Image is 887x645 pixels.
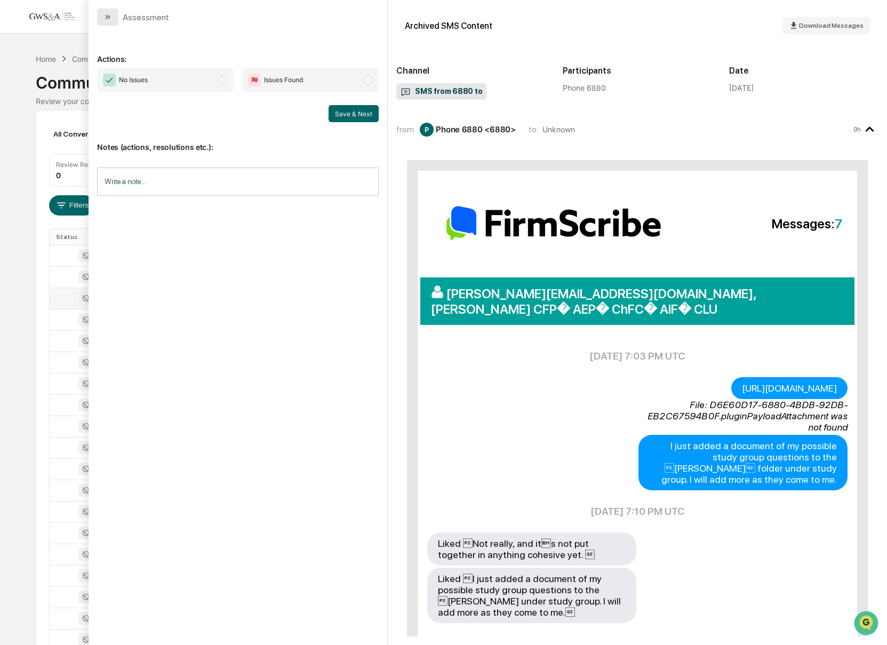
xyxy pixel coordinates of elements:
div: All Conversations [49,125,130,142]
h2: Participants [563,66,712,76]
div: Assessment [123,12,169,22]
img: logo [26,11,77,21]
td: [DATE] 7:10 PM UTC [427,492,848,531]
iframe: Open customer support [853,610,882,639]
div: Communications Archive [36,65,852,92]
a: 🗄️Attestations [73,130,137,149]
span: from: [396,124,415,134]
div: 0 [56,171,61,180]
div: Phone 6880 <6880> [436,124,516,134]
div: P [420,123,434,137]
h2: Date [729,66,878,76]
div: Home [36,54,56,63]
button: Start new chat [181,85,194,98]
span: Preclearance [21,134,69,145]
img: Flag [248,74,261,86]
span: Data Lookup [21,155,67,165]
a: Powered byPylon [75,180,129,189]
span: Messages: [677,216,842,232]
div: Archived SMS Content [405,21,492,31]
span: Pylon [106,181,129,189]
button: Download Messages [782,17,870,34]
div: Liked Not really, and its not put together in anything cohesive yet. [427,532,636,566]
span: Attestations [88,134,132,145]
span: SMS from 6880 to [401,86,482,97]
div: [URL][DOMAIN_NAME] [731,377,848,399]
div: 🖐️ [11,136,19,144]
span: Download Messages [799,22,864,29]
div: Start new chat [36,82,175,92]
span: No Issues [119,75,148,85]
p: Notes (actions, resolutions etc.): [97,130,379,152]
button: Filters [49,195,95,216]
div: 🔎 [11,156,19,164]
div: 🗄️ [77,136,86,144]
p: Actions: [97,42,379,63]
time: Wednesday, September 24, 2025 at 9:00:11 PM [853,125,861,133]
div: I just added a document of my possible study group questions to the [PERSON_NAME] folder under st... [638,435,848,490]
div: Review your communication records across channels [36,97,852,106]
th: Status [50,229,111,245]
button: Save & Next [329,105,379,122]
img: Checkmark [103,74,116,86]
div: [DATE] [729,83,754,92]
h2: Channel [396,66,546,76]
img: 1746055101610-c473b297-6a78-478c-a979-82029cc54cd1 [11,82,30,101]
div: [PERSON_NAME][EMAIL_ADDRESS][DOMAIN_NAME], [PERSON_NAME] CFP� AEP� ChFC� AIF� CLU [420,277,854,325]
div: Liked I just added a document of my possible study group questions to the [PERSON_NAME] under stu... [427,568,636,623]
td: [DATE] 7:03 PM UTC [427,337,848,376]
span: to: [529,124,538,134]
p: How can we help? [11,22,194,39]
span: Unknown [542,125,575,134]
span: 7 [835,216,842,232]
div: Review Required [56,161,107,169]
div: We're available if you need us! [36,92,135,101]
div: Phone 6880 [563,83,712,92]
span: File: D6E60D17-6880-4BDB-92DB-EB2C67594B0F.pluginPayloadAttachment was not found [648,399,848,433]
div: Communications Archive [72,54,158,63]
img: logo-email.png [433,194,674,252]
span: Issues Found [264,75,303,85]
img: user_icon.png [431,285,446,298]
a: 🖐️Preclearance [6,130,73,149]
a: 🔎Data Lookup [6,150,71,170]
